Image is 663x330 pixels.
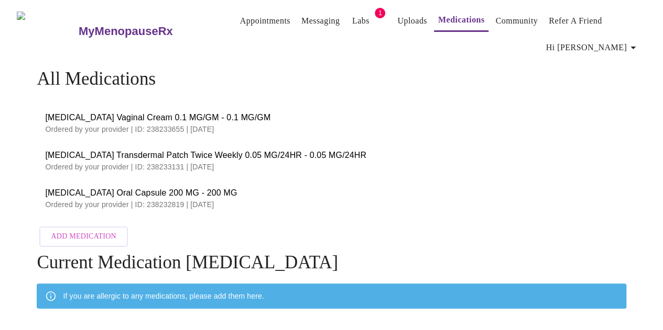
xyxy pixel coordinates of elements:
[45,124,617,134] p: Ordered by your provider | ID: 238233655 | [DATE]
[39,226,127,247] button: Add Medication
[37,252,626,273] h4: Current Medication [MEDICAL_DATA]
[352,14,369,28] a: Labs
[434,9,489,32] button: Medications
[77,13,214,50] a: MyMenopauseRx
[45,111,617,124] span: [MEDICAL_DATA] Vaginal Cream 0.1 MG/GM - 0.1 MG/GM
[438,13,485,27] a: Medications
[45,162,617,172] p: Ordered by your provider | ID: 238233131 | [DATE]
[37,69,626,89] h4: All Medications
[79,25,173,38] h3: MyMenopauseRx
[495,14,538,28] a: Community
[45,187,617,199] span: [MEDICAL_DATA] Oral Capsule 200 MG - 200 MG
[45,149,617,162] span: [MEDICAL_DATA] Transdermal Patch Twice Weekly 0.05 MG/24HR - 0.05 MG/24HR
[393,10,431,31] button: Uploads
[549,14,602,28] a: Refer a Friend
[17,12,77,51] img: MyMenopauseRx Logo
[63,287,264,305] div: If you are allergic to any medications, please add them here.
[542,37,644,58] button: Hi [PERSON_NAME]
[301,14,340,28] a: Messaging
[297,10,344,31] button: Messaging
[45,199,617,210] p: Ordered by your provider | ID: 238232819 | [DATE]
[344,10,377,31] button: Labs
[545,10,606,31] button: Refer a Friend
[375,8,385,18] span: 1
[397,14,427,28] a: Uploads
[240,14,290,28] a: Appointments
[51,230,116,243] span: Add Medication
[236,10,295,31] button: Appointments
[491,10,542,31] button: Community
[546,40,639,55] span: Hi [PERSON_NAME]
